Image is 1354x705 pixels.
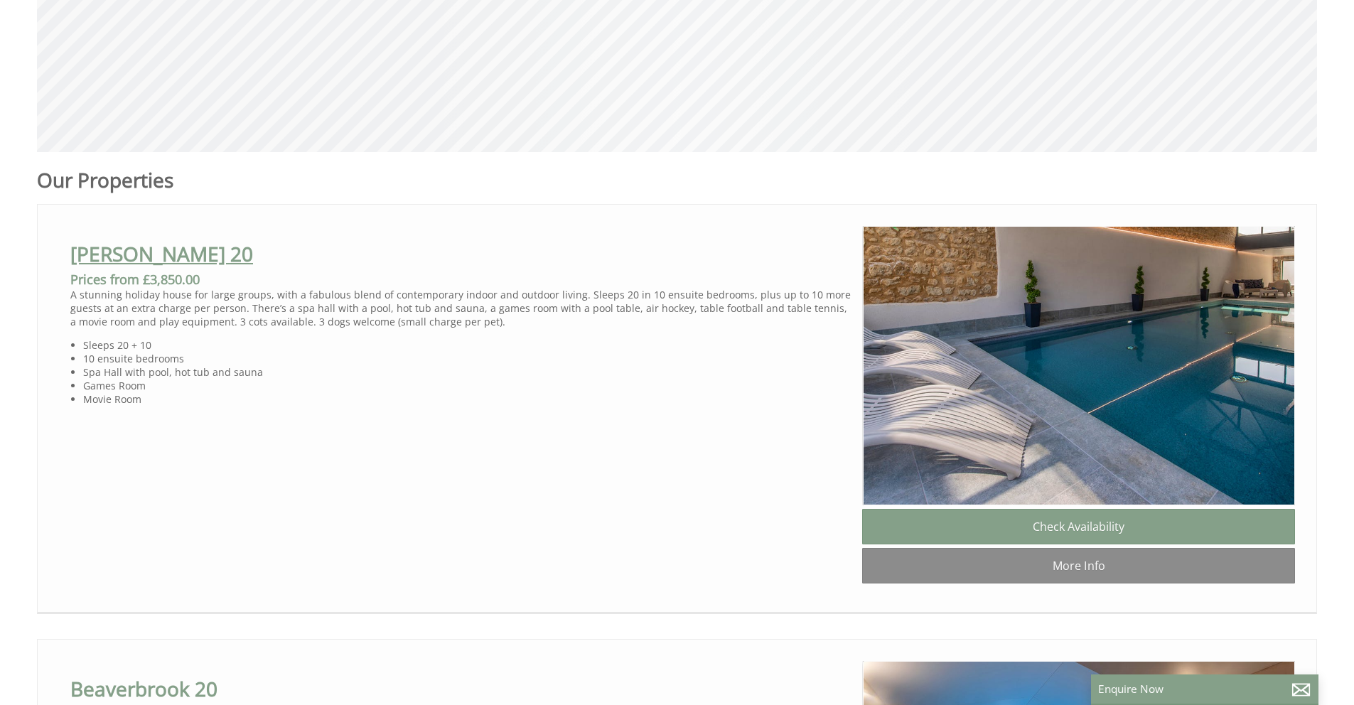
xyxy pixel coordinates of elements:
a: Beaverbrook 20 [70,675,217,702]
img: Churchill_20_somerset_sleeps20_spa1_pool_spa_bbq_family_celebration_.content.original.jpg [863,226,1296,506]
li: Sleeps 20 + 10 [83,338,851,352]
h1: Our Properties [37,166,869,193]
p: A stunning holiday house for large groups, with a fabulous blend of contemporary indoor and outdo... [70,288,851,328]
li: Games Room [83,379,851,392]
a: Check Availability [862,509,1295,544]
h3: Prices from £3,850.00 [70,271,851,288]
li: Spa Hall with pool, hot tub and sauna [83,365,851,379]
p: Enquire Now [1098,682,1311,696]
li: 10 ensuite bedrooms [83,352,851,365]
a: [PERSON_NAME] 20 [70,240,253,267]
li: Movie Room [83,392,851,406]
a: More Info [862,548,1295,583]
